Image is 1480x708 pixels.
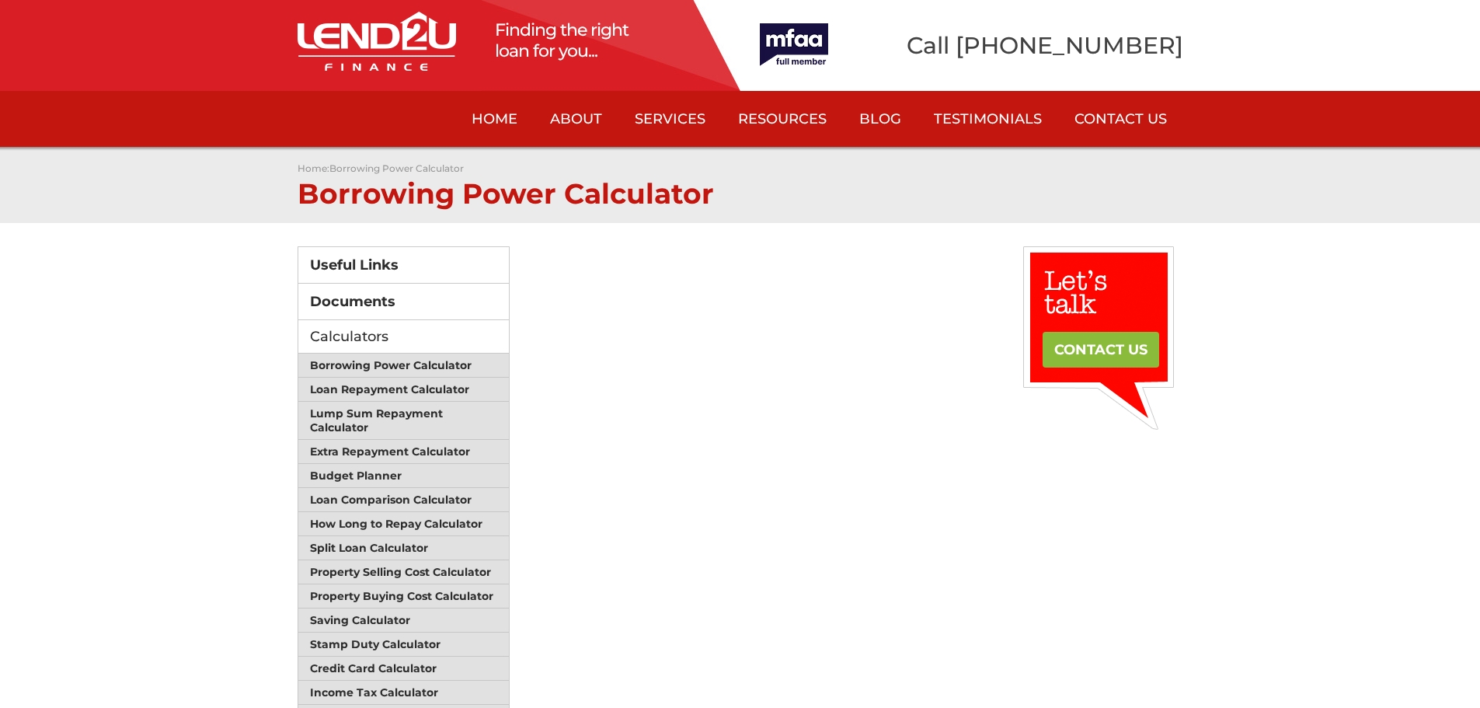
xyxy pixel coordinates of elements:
a: Home [298,162,327,174]
a: About [534,91,618,147]
a: CONTACT US [1043,332,1159,368]
a: Services [618,91,722,147]
div: Calculators [298,320,510,354]
a: Budget Planner [298,464,510,488]
a: Property Selling Cost Calculator [298,560,510,584]
a: Income Tax Calculator [298,681,510,705]
p: : [298,162,1183,174]
a: Stamp Duty Calculator [298,633,510,657]
a: Borrowing Power Calculator [298,354,510,378]
img: text3.gif [1023,246,1174,430]
a: Credit Card Calculator [298,657,510,681]
a: How Long to Repay Calculator [298,512,510,536]
a: Home [455,91,534,147]
a: Resources [722,91,843,147]
a: Loan Repayment Calculator [298,378,510,402]
a: Borrowing Power Calculator [329,162,464,174]
a: Blog [843,91,918,147]
a: Documents [298,284,510,319]
a: Loan Comparison Calculator [298,488,510,512]
a: Property Buying Cost Calculator [298,584,510,609]
a: Extra Repayment Calculator [298,440,510,464]
a: Contact Us [1058,91,1183,147]
a: Testimonials [918,91,1058,147]
a: Useful Links [298,247,510,284]
a: Saving Calculator [298,609,510,633]
h1: Borrowing Power Calculator [298,174,1183,208]
a: Lump Sum Repayment Calculator [298,402,510,440]
a: Split Loan Calculator [298,536,510,560]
